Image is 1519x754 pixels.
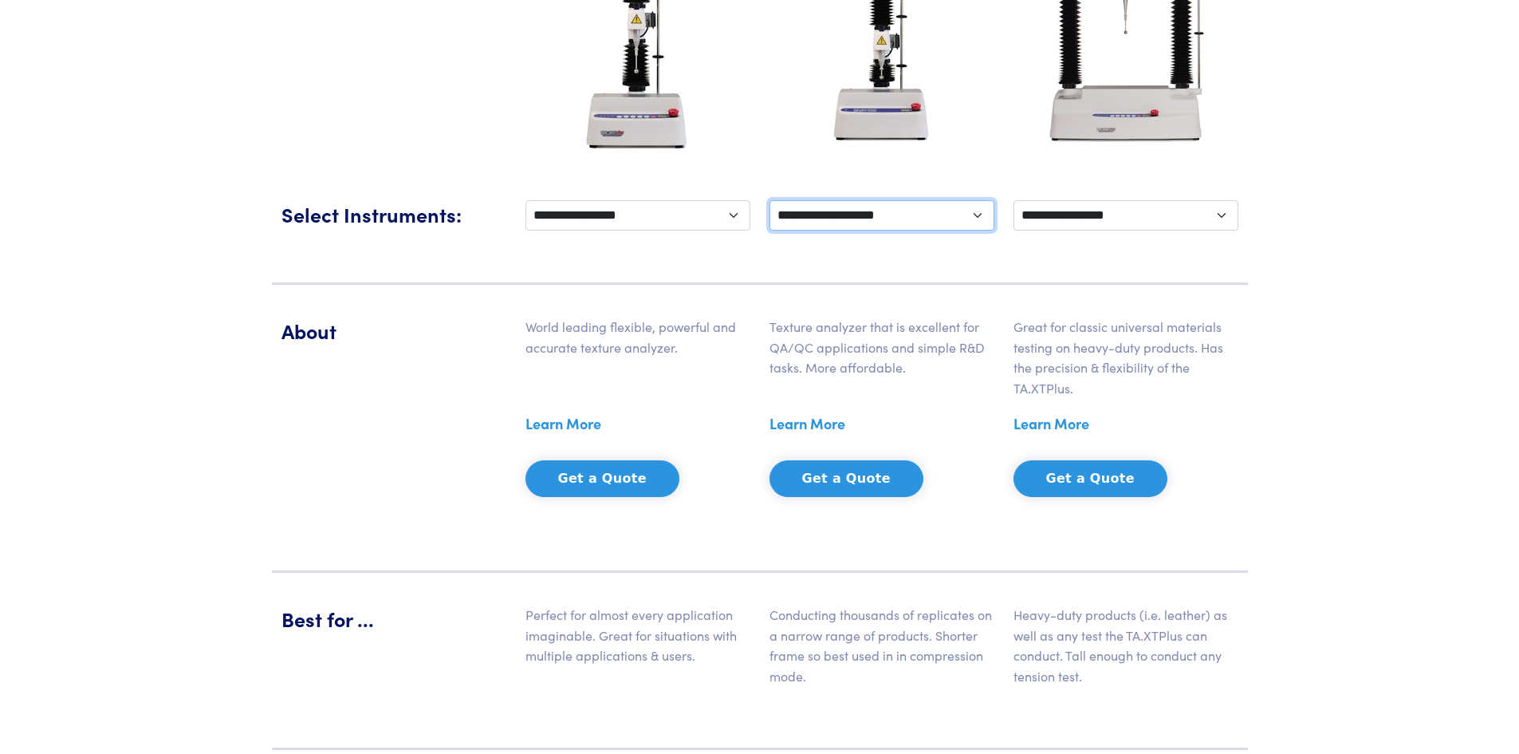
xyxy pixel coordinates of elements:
p: Perfect for almost every application imaginable. Great for situations with multiple applications ... [525,605,750,666]
h5: About [281,317,506,345]
h5: Select Instruments: [281,200,506,228]
a: Learn More [525,412,601,436]
p: Conducting thousands of replicates on a narrow range of products. Shorter frame so best used in i... [769,605,994,686]
a: Learn More [769,412,845,436]
button: Get a Quote [525,460,679,497]
p: World leading flexible, powerful and accurate texture analyzer. [525,317,750,357]
p: Texture analyzer that is excellent for QA/QC applications and simple R&D tasks. More affordable. [769,317,994,378]
button: Get a Quote [769,460,923,497]
h5: Best for ... [281,605,506,633]
p: Heavy-duty products (i.e. leather) as well as any test the TA.XTPlus can conduct. Tall enough to ... [1013,605,1238,686]
button: Get a Quote [1013,460,1167,497]
p: Great for classic universal materials testing on heavy-duty products. Has the precision & flexibi... [1013,317,1238,398]
a: Learn More [1013,412,1089,436]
